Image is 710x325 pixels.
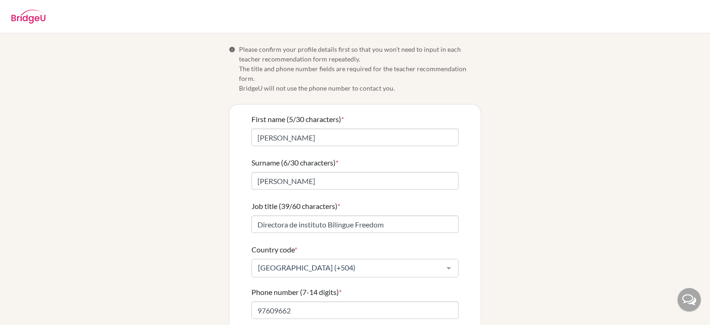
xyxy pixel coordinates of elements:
[251,201,340,212] label: Job title (39/60 characters)
[251,244,297,255] label: Country code
[11,10,46,24] img: BridgeU logo
[251,157,338,168] label: Surname (6/30 characters)
[251,114,344,125] label: First name (5/30 characters)
[256,263,440,272] span: [GEOGRAPHIC_DATA] (+504)
[239,44,481,93] span: Please confirm your profile details first so that you won’t need to input in each teacher recomme...
[20,6,45,15] span: Ayuda
[251,129,459,146] input: Enter your first name
[251,172,459,190] input: Enter your surname
[251,301,459,319] input: Enter your number
[251,287,342,298] label: Phone number (7-14 digits)
[229,46,235,53] span: Info
[251,215,459,233] input: Enter your job title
